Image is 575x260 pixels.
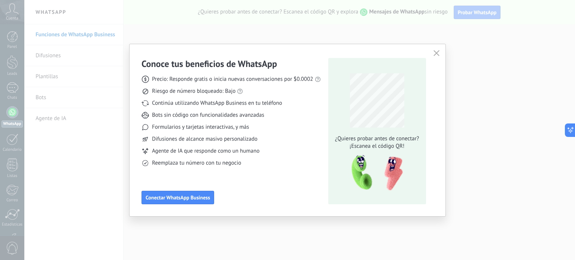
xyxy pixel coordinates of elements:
span: Precio: Responde gratis o inicia nuevas conversaciones por $0.0002 [152,76,313,83]
span: Difusiones de alcance masivo personalizado [152,135,258,143]
span: Riesgo de número bloqueado: Bajo [152,88,235,95]
span: Formularios y tarjetas interactivas, y más [152,123,249,131]
span: Bots sin código con funcionalidades avanzadas [152,111,264,119]
span: Agente de IA que responde como un humano [152,147,259,155]
span: ¡Escanea el código QR! [333,143,421,150]
span: Conectar WhatsApp Business [146,195,210,200]
button: Conectar WhatsApp Business [142,191,214,204]
span: Continúa utilizando WhatsApp Business en tu teléfono [152,100,282,107]
img: qr-pic-1x.png [345,153,404,193]
span: Reemplaza tu número con tu negocio [152,159,241,167]
span: ¿Quieres probar antes de conectar? [333,135,421,143]
h3: Conoce tus beneficios de WhatsApp [142,58,277,70]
